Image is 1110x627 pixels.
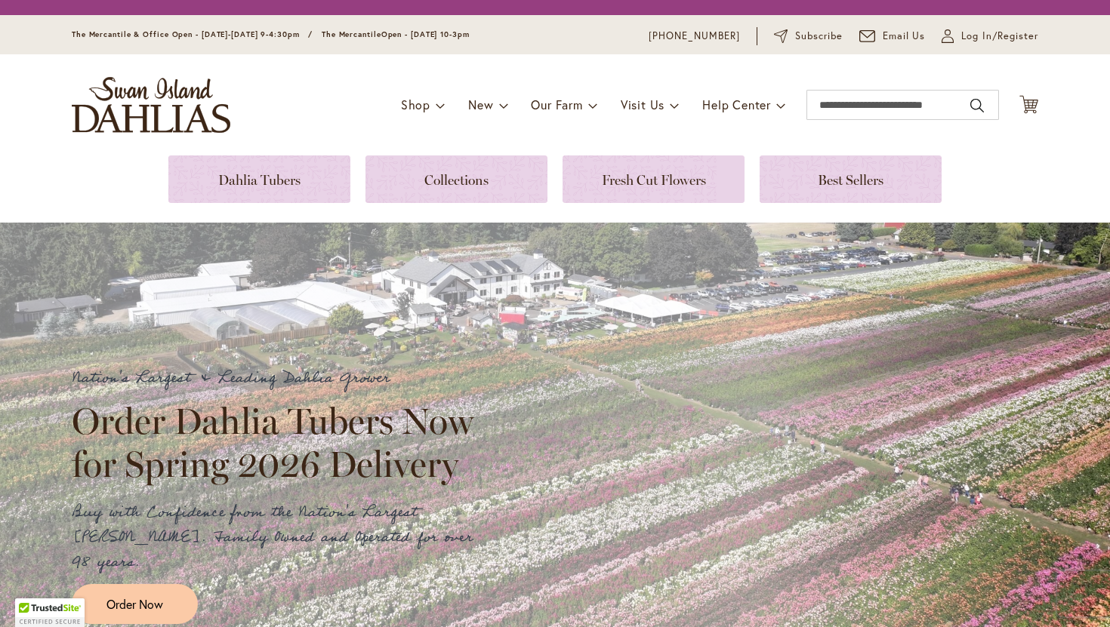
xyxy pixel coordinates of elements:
span: Visit Us [621,97,664,112]
a: store logo [72,77,230,133]
a: Subscribe [774,29,843,44]
div: TrustedSite Certified [15,598,85,627]
p: Nation's Largest & Leading Dahlia Grower [72,366,487,391]
span: Help Center [702,97,771,112]
h2: Order Dahlia Tubers Now for Spring 2026 Delivery [72,400,487,484]
span: The Mercantile & Office Open - [DATE]-[DATE] 9-4:30pm / The Mercantile [72,29,381,39]
a: Email Us [859,29,926,44]
a: Log In/Register [942,29,1038,44]
span: Log In/Register [961,29,1038,44]
a: Order Now [72,584,198,624]
span: Our Farm [531,97,582,112]
a: [PHONE_NUMBER] [649,29,740,44]
span: Subscribe [795,29,843,44]
span: New [468,97,493,112]
span: Open - [DATE] 10-3pm [381,29,470,39]
button: Search [970,94,984,118]
span: Shop [401,97,430,112]
p: Buy with Confidence from the Nation's Largest [PERSON_NAME]. Family Owned and Operated for over 9... [72,500,487,575]
span: Order Now [106,595,163,613]
span: Email Us [883,29,926,44]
